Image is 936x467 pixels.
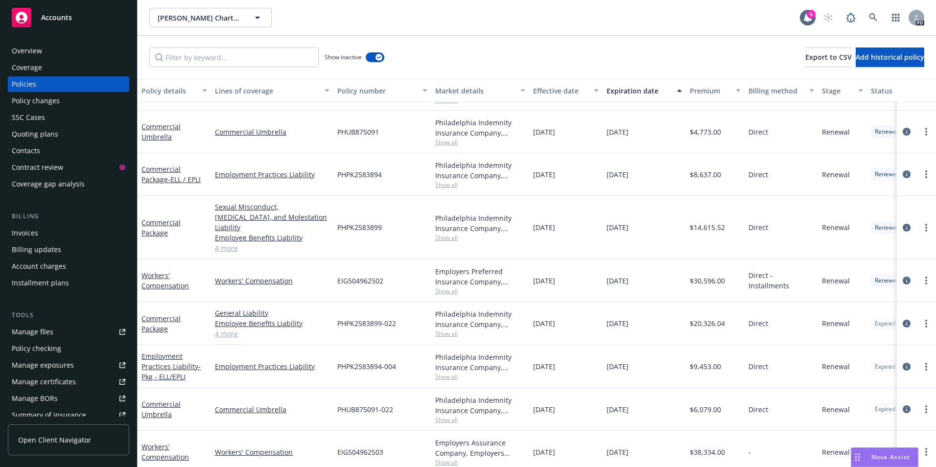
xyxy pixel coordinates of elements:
span: [DATE] [533,169,555,180]
input: Filter by keyword... [149,47,319,67]
a: Employee Benefits Liability [215,318,329,328]
a: Commercial Umbrella [141,122,181,141]
span: PHPK2583894 [337,169,382,180]
div: Invoices [12,225,38,241]
span: [DATE] [533,222,555,233]
a: Employment Practices Liability [215,361,329,372]
span: Show all [435,416,525,424]
div: Quoting plans [12,126,58,142]
div: SSC Cases [12,110,45,125]
a: Commercial Umbrella [141,399,181,419]
div: Philadelphia Indemnity Insurance Company, [GEOGRAPHIC_DATA] Insurance Companies [435,352,525,373]
span: EIG504962503 [337,447,383,457]
span: Renewed [875,276,900,285]
div: Installment plans [12,275,69,291]
span: Direct [749,127,768,137]
a: more [920,446,932,458]
a: more [920,126,932,138]
div: Policy number [337,86,417,96]
a: circleInformation [901,168,913,180]
a: SSC Cases [8,110,129,125]
a: Coverage [8,60,129,75]
span: PHPK2583894-004 [337,361,396,372]
div: Philadelphia Indemnity Insurance Company, [GEOGRAPHIC_DATA] Insurance Companies [435,395,525,416]
span: [PERSON_NAME] Charter School [158,13,242,23]
span: - ELL / EPLI [168,175,201,184]
div: Drag to move [851,448,864,467]
div: Lines of coverage [215,86,319,96]
span: Show all [435,138,525,146]
span: Open Client Navigator [18,435,91,445]
span: Direct - Installments [749,270,814,291]
a: Quoting plans [8,126,129,142]
span: Renewal [822,222,850,233]
button: Policy number [333,79,431,102]
span: [DATE] [607,169,629,180]
a: Manage certificates [8,374,129,390]
span: Renewal [822,447,850,457]
a: Summary of insurance [8,407,129,423]
span: Show all [435,329,525,338]
a: Accounts [8,4,129,31]
span: - [749,447,751,457]
span: Show all [435,373,525,381]
a: Manage files [8,324,129,340]
div: Billing method [749,86,803,96]
span: [DATE] [533,318,555,328]
span: Expired [875,362,895,371]
button: Export to CSV [805,47,852,67]
div: Tools [8,310,129,320]
span: Direct [749,222,768,233]
a: more [920,318,932,329]
div: Manage files [12,324,53,340]
div: Policy changes [12,93,60,109]
button: Effective date [529,79,603,102]
a: Report a Bug [841,8,861,27]
a: Workers' Compensation [215,276,329,286]
span: Renewal [822,276,850,286]
span: $8,637.00 [690,169,721,180]
div: Billing updates [12,242,61,257]
a: Manage exposures [8,357,129,373]
span: Renewed [875,223,900,232]
span: [DATE] [607,404,629,415]
span: Export to CSV [805,52,852,62]
a: Start snowing [819,8,838,27]
div: Policy details [141,86,196,96]
div: Philadelphia Indemnity Insurance Company, [GEOGRAPHIC_DATA] Insurance Companies [435,117,525,138]
button: [PERSON_NAME] Charter School [149,8,272,27]
span: Expired [875,405,895,414]
a: Billing updates [8,242,129,257]
button: Add historical policy [856,47,924,67]
a: 4 more [215,243,329,253]
a: circleInformation [901,446,913,458]
div: Summary of insurance [12,407,86,423]
span: [DATE] [533,361,555,372]
a: Installment plans [8,275,129,291]
span: Renewal [822,169,850,180]
span: [DATE] [533,127,555,137]
button: Billing method [745,79,818,102]
a: General Liability [215,308,329,318]
span: Nova Assist [871,453,910,461]
a: circleInformation [901,222,913,233]
span: Add historical policy [856,52,924,62]
div: Policies [12,76,36,92]
div: Status [871,86,931,96]
span: Show all [435,233,525,242]
a: Workers' Compensation [215,447,329,457]
span: Expired [875,319,895,328]
a: Contract review [8,160,129,175]
span: Accounts [41,14,72,22]
a: Switch app [886,8,906,27]
a: Search [864,8,883,27]
span: PHPK2583899 [337,222,382,233]
span: Direct [749,404,768,415]
div: Manage certificates [12,374,76,390]
span: Show all [435,181,525,189]
span: [DATE] [533,276,555,286]
a: Workers' Compensation [141,442,189,462]
div: Philadelphia Indemnity Insurance Company, [GEOGRAPHIC_DATA] Insurance Companies [435,160,525,181]
a: Commercial Umbrella [215,404,329,415]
